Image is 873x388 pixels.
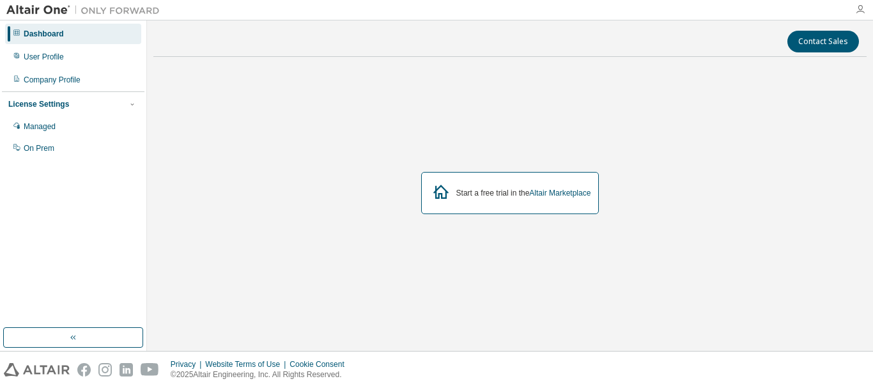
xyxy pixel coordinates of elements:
[8,99,69,109] div: License Settings
[24,29,64,39] div: Dashboard
[77,363,91,376] img: facebook.svg
[171,369,352,380] p: © 2025 Altair Engineering, Inc. All Rights Reserved.
[456,188,591,198] div: Start a free trial in the
[98,363,112,376] img: instagram.svg
[4,363,70,376] img: altair_logo.svg
[120,363,133,376] img: linkedin.svg
[24,75,81,85] div: Company Profile
[24,121,56,132] div: Managed
[141,363,159,376] img: youtube.svg
[24,52,64,62] div: User Profile
[6,4,166,17] img: Altair One
[529,189,591,198] a: Altair Marketplace
[171,359,205,369] div: Privacy
[205,359,290,369] div: Website Terms of Use
[290,359,352,369] div: Cookie Consent
[787,31,859,52] button: Contact Sales
[24,143,54,153] div: On Prem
